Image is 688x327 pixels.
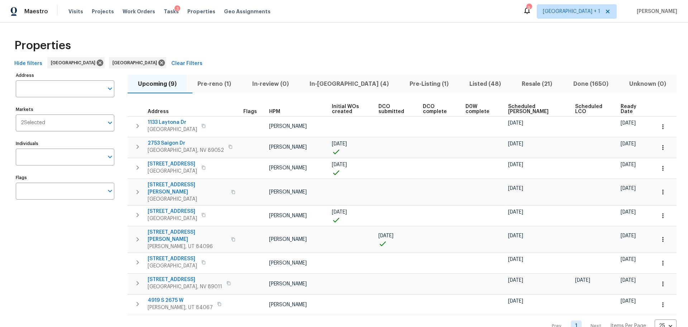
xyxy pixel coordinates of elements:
span: 4919 S 2675 W [148,297,213,304]
span: [DATE] [508,162,523,167]
button: Hide filters [11,57,45,70]
span: [DATE] [332,141,347,146]
span: DCO submitted [378,104,411,114]
span: [DATE] [332,210,347,215]
span: In-[GEOGRAPHIC_DATA] (4) [304,79,395,89]
span: [PERSON_NAME] [269,302,307,307]
span: [DATE] [621,299,636,304]
span: [DATE] [508,233,523,238]
span: [PERSON_NAME] [269,124,307,129]
span: 2 Selected [21,120,45,126]
span: Clear Filters [171,59,202,68]
button: Open [105,118,115,128]
span: [PERSON_NAME] [269,261,307,266]
div: [GEOGRAPHIC_DATA] [47,57,105,69]
span: Scheduled LCO [575,104,608,114]
span: [STREET_ADDRESS] [148,276,222,283]
span: [GEOGRAPHIC_DATA] [148,168,197,175]
span: Initial WOs created [332,104,367,114]
span: Pre-Listing (1) [403,79,455,89]
span: Geo Assignments [224,8,271,15]
span: Scheduled [PERSON_NAME] [508,104,563,114]
span: Properties [187,8,215,15]
span: [PERSON_NAME] [634,8,677,15]
span: [GEOGRAPHIC_DATA], NV 89052 [148,147,224,154]
span: Visits [68,8,83,15]
span: [STREET_ADDRESS] [148,160,197,168]
span: [DATE] [508,121,523,126]
span: [GEOGRAPHIC_DATA] [148,126,197,133]
button: Open [105,84,115,94]
span: [GEOGRAPHIC_DATA] [148,196,227,203]
span: [DATE] [621,121,636,126]
span: [DATE] [508,210,523,215]
span: [STREET_ADDRESS] [148,208,197,215]
span: Projects [92,8,114,15]
span: DCO complete [423,104,453,114]
span: Upcoming (9) [132,79,183,89]
span: [DATE] [575,278,590,283]
span: [PERSON_NAME] [269,281,307,286]
span: [DATE] [508,299,523,304]
label: Individuals [16,141,114,146]
span: [PERSON_NAME], UT 84067 [148,304,213,311]
span: [STREET_ADDRESS][PERSON_NAME] [148,229,227,243]
span: [DATE] [621,233,636,238]
span: [DATE] [621,162,636,167]
span: [DATE] [621,141,636,146]
span: [DATE] [508,257,523,262]
span: [DATE] [508,186,523,191]
span: [DATE] [621,257,636,262]
span: [GEOGRAPHIC_DATA] + 1 [543,8,600,15]
span: [PERSON_NAME], UT 84096 [148,243,227,250]
span: Done (1650) [567,79,615,89]
span: HPM [269,109,280,114]
label: Markets [16,107,114,112]
span: [PERSON_NAME] [269,190,307,195]
span: D0W complete [465,104,496,114]
span: [STREET_ADDRESS][PERSON_NAME] [148,181,227,196]
span: [DATE] [621,210,636,215]
span: [PERSON_NAME] [269,145,307,150]
span: [GEOGRAPHIC_DATA] [51,59,98,66]
span: Address [148,109,169,114]
span: [DATE] [332,162,347,167]
span: Tasks [164,9,179,14]
button: Open [105,152,115,162]
button: Open [105,186,115,196]
span: Hide filters [14,59,42,68]
span: Unknown (0) [623,79,672,89]
span: [DATE] [378,233,393,238]
div: 9 [526,4,531,11]
span: [GEOGRAPHIC_DATA] [113,59,160,66]
span: 2753 Saigon Dr [148,140,224,147]
span: Work Orders [123,8,155,15]
label: Address [16,73,114,78]
span: Flags [243,109,257,114]
span: [DATE] [621,186,636,191]
span: [DATE] [508,141,523,146]
span: [DATE] [621,278,636,283]
span: Listed (48) [463,79,507,89]
span: [GEOGRAPHIC_DATA], NV 89011 [148,283,222,290]
div: 3 [175,5,180,13]
span: [GEOGRAPHIC_DATA] [148,262,197,270]
span: Properties [14,42,71,49]
span: [PERSON_NAME] [269,237,307,242]
button: Clear Filters [168,57,205,70]
span: [STREET_ADDRESS] [148,255,197,262]
div: [GEOGRAPHIC_DATA] [109,57,166,69]
span: Ready Date [621,104,643,114]
span: Maestro [24,8,48,15]
span: [DATE] [508,278,523,283]
span: [PERSON_NAME] [269,165,307,170]
span: 1133 Laytona Dr [148,119,197,126]
span: Resale (21) [516,79,558,89]
span: In-review (0) [246,79,295,89]
span: [PERSON_NAME] [269,213,307,218]
span: Pre-reno (1) [191,79,237,89]
label: Flags [16,176,114,180]
span: [GEOGRAPHIC_DATA] [148,215,197,222]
